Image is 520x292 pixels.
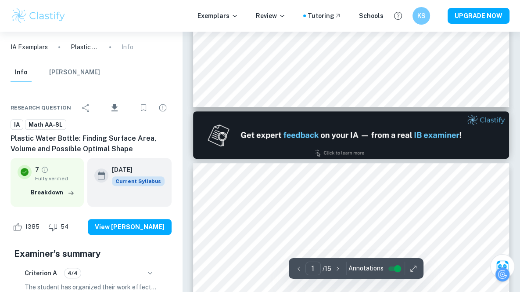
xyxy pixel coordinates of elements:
[490,254,515,279] button: Ask Clai
[11,42,48,52] a: IA Exemplars
[11,63,32,82] button: Info
[41,166,49,174] a: Grade fully verified
[112,165,158,175] h6: [DATE]
[197,11,238,21] p: Exemplars
[77,99,95,117] div: Share
[35,175,77,182] span: Fully verified
[14,247,168,260] h5: Examiner's summary
[11,7,66,25] img: Clastify logo
[112,176,165,186] div: This exemplar is based on the current syllabus. Feel free to refer to it for inspiration/ideas wh...
[11,220,44,234] div: Like
[193,111,509,159] img: Ad
[97,96,133,119] div: Download
[35,165,39,175] p: 7
[412,7,430,25] button: KS
[25,119,66,130] a: Math AA-SL
[65,269,81,277] span: 4/4
[359,11,384,21] a: Schools
[11,119,23,130] a: IA
[11,104,71,112] span: Research question
[25,282,158,292] p: The student has organized their work effectively by dividing it into sections and further subdivi...
[256,11,286,21] p: Review
[348,264,384,273] span: Annotations
[20,223,44,231] span: 1385
[11,120,23,129] span: IA
[11,133,172,154] h6: Plastic Water Bottle: Finding Surface Area, Volume and Possible Optimal Shape
[448,8,509,24] button: UPGRADE NOW
[29,186,77,199] button: Breakdown
[56,223,73,231] span: 54
[49,63,100,82] button: [PERSON_NAME]
[71,42,99,52] p: Plastic Water Bottle: Finding Surface Area, Volume and Possible Optimal Shape
[25,120,66,129] span: Math AA-SL
[416,11,427,21] h6: KS
[88,219,172,235] button: View [PERSON_NAME]
[112,176,165,186] span: Current Syllabus
[308,11,341,21] a: Tutoring
[323,264,331,274] p: / 15
[25,268,57,278] h6: Criterion A
[154,99,172,117] div: Report issue
[46,220,73,234] div: Dislike
[135,99,152,117] div: Bookmark
[391,8,405,23] button: Help and Feedback
[122,42,133,52] p: Info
